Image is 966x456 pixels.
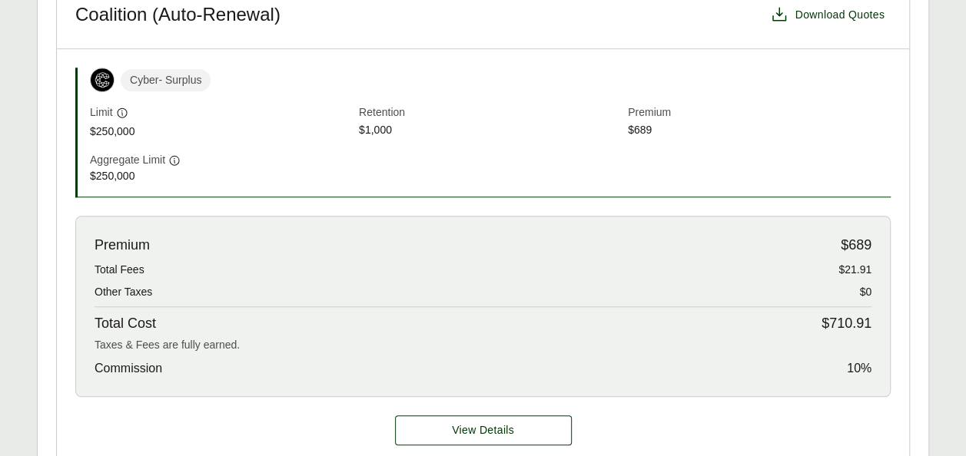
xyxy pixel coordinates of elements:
[847,359,871,378] span: 10 %
[95,359,162,378] span: Commission
[95,313,156,334] span: Total Cost
[75,3,281,26] h3: Coalition (Auto-Renewal)
[795,7,885,23] span: Download Quotes
[452,422,514,438] span: View Details
[90,168,353,184] span: $250,000
[838,262,871,278] span: $21.91
[91,68,114,91] img: Coalition
[95,235,150,256] span: Premium
[628,104,891,122] span: Premium
[90,124,353,140] span: $250,000
[395,415,572,445] a: Coalition (Auto-Renewal) details
[359,104,622,122] span: Retention
[841,235,871,256] span: $689
[121,69,211,91] span: Cyber - Surplus
[95,262,144,278] span: Total Fees
[90,152,165,168] span: Aggregate Limit
[395,415,572,445] button: View Details
[95,284,152,300] span: Other Taxes
[859,284,871,300] span: $0
[95,337,871,353] div: Taxes & Fees are fully earned.
[822,313,871,334] span: $710.91
[628,122,891,140] span: $689
[359,122,622,140] span: $1,000
[90,104,113,121] span: Limit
